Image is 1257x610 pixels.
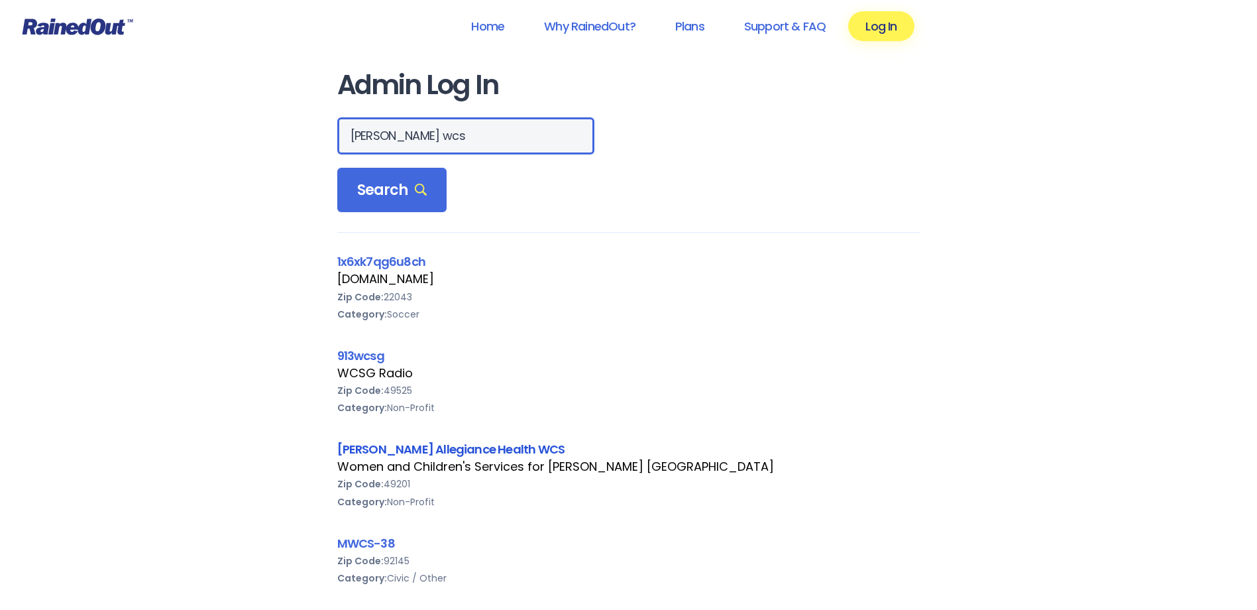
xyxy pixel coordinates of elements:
[337,570,920,587] div: Civic / Other
[337,347,920,365] div: 913wcsg
[337,534,920,552] div: MWCS-38
[337,458,920,475] div: Women and Children's Services for [PERSON_NAME] [GEOGRAPHIC_DATA]
[337,288,920,306] div: 22043
[337,384,384,397] b: Zip Code:
[658,11,722,41] a: Plans
[337,554,384,568] b: Zip Code:
[337,441,565,457] a: [PERSON_NAME] Allegiance Health WCS
[337,253,920,271] div: 1x6xk7qg6u8ch
[337,440,920,458] div: [PERSON_NAME] Allegiance Health WCS
[337,477,384,491] b: Zip Code:
[337,493,920,511] div: Non-Profit
[848,11,914,41] a: Log In
[337,552,920,570] div: 92145
[454,11,521,41] a: Home
[337,253,425,270] a: 1x6xk7qg6u8ch
[527,11,653,41] a: Why RainedOut?
[337,495,387,509] b: Category:
[337,290,384,304] b: Zip Code:
[337,306,920,323] div: Soccer
[337,365,920,382] div: WCSG Radio
[337,308,387,321] b: Category:
[337,475,920,493] div: 49201
[727,11,843,41] a: Support & FAQ
[357,181,427,200] span: Search
[337,401,387,414] b: Category:
[337,168,447,213] div: Search
[337,70,920,100] h1: Admin Log In
[337,572,387,585] b: Category:
[337,535,395,552] a: MWCS-38
[337,271,920,288] div: [DOMAIN_NAME]
[337,399,920,416] div: Non-Profit
[337,117,594,154] input: Search Orgs…
[337,347,384,364] a: 913wcsg
[337,382,920,399] div: 49525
